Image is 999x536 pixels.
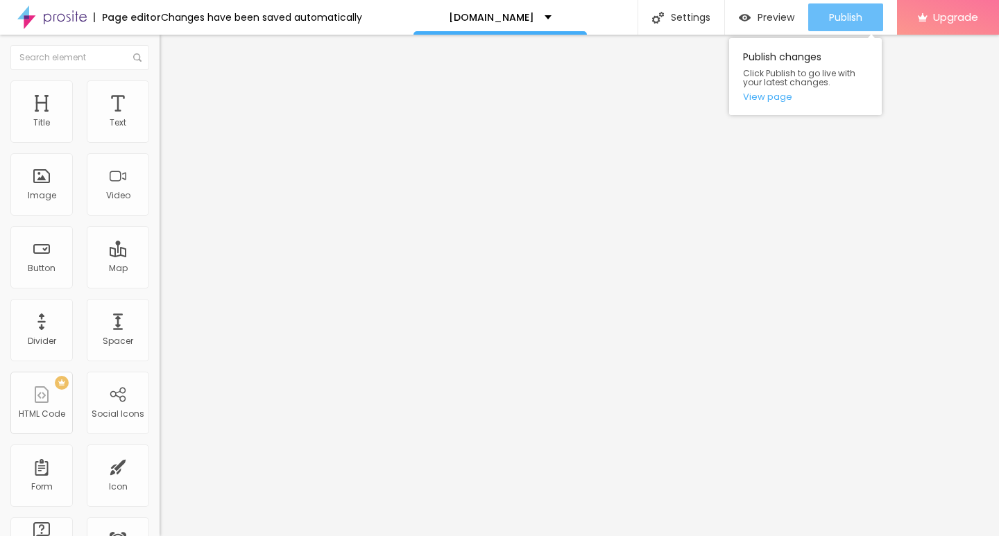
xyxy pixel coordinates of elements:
[449,12,534,22] p: [DOMAIN_NAME]
[19,409,65,419] div: HTML Code
[933,11,978,23] span: Upgrade
[10,45,149,70] input: Search element
[28,263,55,273] div: Button
[103,336,133,346] div: Spacer
[28,191,56,200] div: Image
[110,118,126,128] div: Text
[33,118,50,128] div: Title
[160,35,999,536] iframe: Editor
[829,12,862,23] span: Publish
[758,12,794,23] span: Preview
[652,12,664,24] img: Icone
[739,12,751,24] img: view-1.svg
[109,482,128,492] div: Icon
[725,3,808,31] button: Preview
[92,409,144,419] div: Social Icons
[729,38,882,115] div: Publish changes
[94,12,161,22] div: Page editor
[161,12,362,22] div: Changes have been saved automatically
[31,482,53,492] div: Form
[106,191,130,200] div: Video
[28,336,56,346] div: Divider
[743,69,868,87] span: Click Publish to go live with your latest changes.
[133,53,142,62] img: Icone
[109,263,128,273] div: Map
[808,3,883,31] button: Publish
[743,92,868,101] a: View page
